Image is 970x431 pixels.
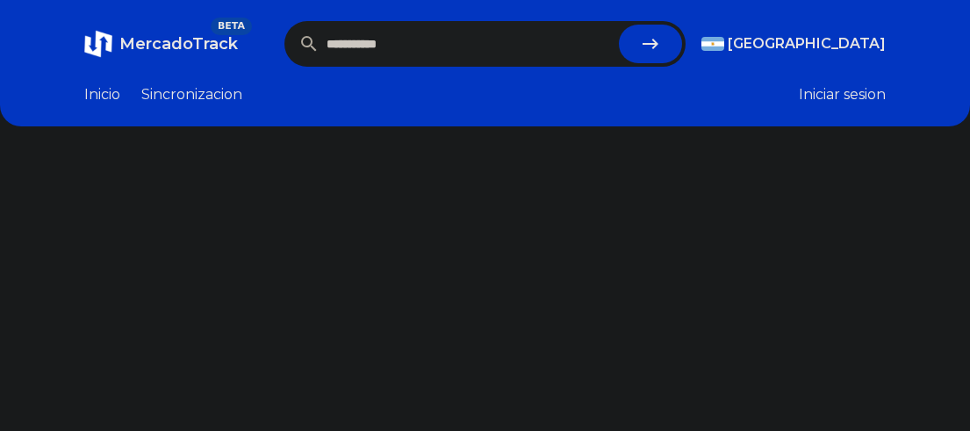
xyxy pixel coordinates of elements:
a: Sincronizacion [141,84,242,105]
span: MercadoTrack [119,34,238,54]
a: Inicio [84,84,120,105]
button: Iniciar sesion [799,84,886,105]
button: [GEOGRAPHIC_DATA] [701,33,886,54]
img: Argentina [701,37,724,51]
span: [GEOGRAPHIC_DATA] [728,33,886,54]
a: MercadoTrackBETA [84,30,238,58]
span: BETA [211,18,252,35]
img: MercadoTrack [84,30,112,58]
